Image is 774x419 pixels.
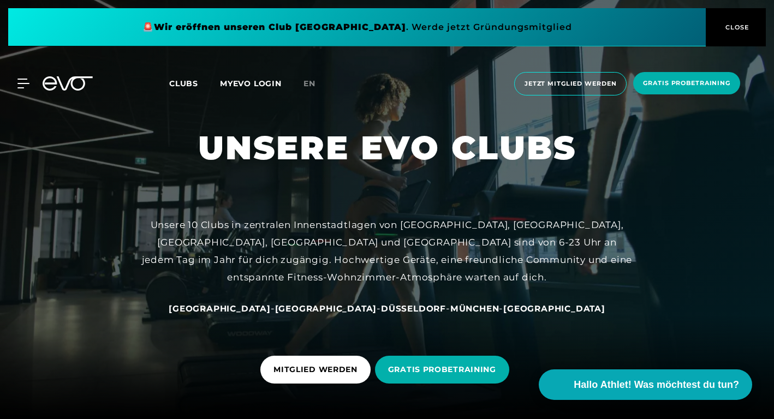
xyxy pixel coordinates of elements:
a: [GEOGRAPHIC_DATA] [275,303,377,314]
a: Jetzt Mitglied werden [511,72,630,95]
a: GRATIS PROBETRAINING [375,348,514,392]
a: [GEOGRAPHIC_DATA] [169,303,271,314]
span: en [303,79,315,88]
button: Hallo Athlet! Was möchtest du tun? [539,369,752,400]
span: GRATIS PROBETRAINING [388,364,496,375]
a: [GEOGRAPHIC_DATA] [503,303,605,314]
span: Clubs [169,79,198,88]
div: Unsere 10 Clubs in zentralen Innenstadtlagen von [GEOGRAPHIC_DATA], [GEOGRAPHIC_DATA], [GEOGRAPHI... [141,216,633,286]
a: MITGLIED WERDEN [260,348,375,392]
span: CLOSE [723,22,749,32]
a: München [450,303,499,314]
span: Jetzt Mitglied werden [525,79,616,88]
div: - - - - [141,300,633,317]
span: Hallo Athlet! Was möchtest du tun? [574,378,739,392]
span: Gratis Probetraining [643,79,730,88]
a: MYEVO LOGIN [220,79,282,88]
a: Gratis Probetraining [630,72,743,95]
h1: UNSERE EVO CLUBS [198,127,576,169]
button: CLOSE [706,8,766,46]
span: MITGLIED WERDEN [273,364,358,375]
a: Düsseldorf [381,303,446,314]
a: Clubs [169,78,220,88]
a: en [303,77,329,90]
